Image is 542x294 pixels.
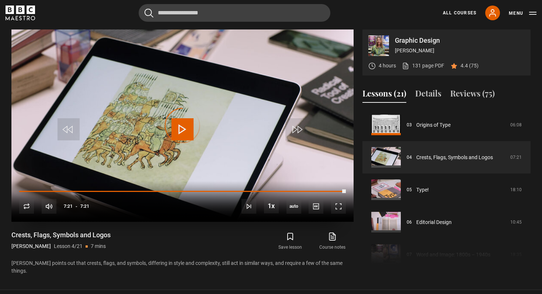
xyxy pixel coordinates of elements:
button: Next Lesson [242,199,256,214]
button: Mute [42,199,56,214]
p: 7 mins [91,242,106,250]
button: Details [415,87,441,103]
a: Crests, Flags, Symbols and Logos [416,154,493,161]
button: Reviews (75) [450,87,495,103]
div: Current quality: 360p [286,199,301,214]
svg: BBC Maestro [6,6,35,20]
button: Lessons (21) [362,87,406,103]
span: 7:21 [64,200,73,213]
a: Type! [416,186,429,194]
a: All Courses [443,10,476,16]
span: - [76,204,77,209]
p: [PERSON_NAME] [11,242,51,250]
video-js: Video Player [11,29,354,222]
button: Playback Rate [264,199,279,213]
p: Graphic Design [395,37,525,44]
p: [PERSON_NAME] points out that crests, flags, and symbols, differing in style and complexity, stil... [11,259,354,275]
button: Captions [309,199,323,214]
a: Course notes [312,231,354,252]
div: Progress Bar [19,191,346,192]
span: 7:21 [80,200,89,213]
a: 131 page PDF [402,62,444,70]
button: Submit the search query [145,8,153,18]
span: auto [286,199,301,214]
a: Editorial Design [416,218,452,226]
p: [PERSON_NAME] [395,47,525,55]
a: Origins of Type [416,121,451,129]
button: Fullscreen [331,199,346,214]
h1: Crests, Flags, Symbols and Logos [11,231,111,239]
p: Lesson 4/21 [54,242,83,250]
p: 4 hours [379,62,396,70]
button: Save lesson [269,231,311,252]
input: Search [139,4,330,22]
button: Toggle navigation [509,10,536,17]
button: Replay [19,199,34,214]
p: 4.4 (75) [461,62,479,70]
